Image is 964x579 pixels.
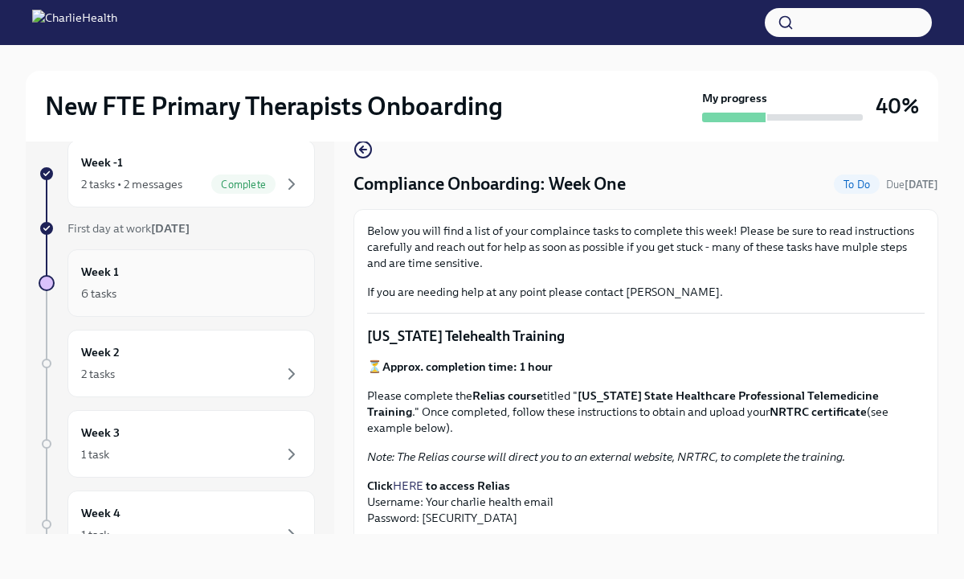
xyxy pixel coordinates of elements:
h2: New FTE Primary Therapists Onboarding [45,90,503,122]
p: Username: Your charlie health email Password: [SECURITY_DATA] [367,478,925,526]
span: First day at work [67,221,190,236]
a: Week 16 tasks [39,249,315,317]
h6: Week 4 [81,504,120,522]
h6: Week -1 [81,154,123,171]
div: 2 tasks • 2 messages [81,176,182,192]
img: CharlieHealth [32,10,117,35]
strong: Relias course [472,388,543,403]
a: HERE [393,478,423,493]
a: Week 31 task [39,410,315,478]
div: 2 tasks [81,366,115,382]
strong: Approx. completion time: 1 hour [382,359,553,374]
p: If you are needing help at any point please contact [PERSON_NAME]. [367,284,925,300]
h4: Compliance Onboarding: Week One [353,172,626,196]
strong: NRTRC certificate [770,404,867,419]
span: Complete [211,179,276,191]
p: [US_STATE] Telehealth Training [367,326,925,346]
div: 1 task [81,527,109,543]
div: 6 tasks [81,285,116,302]
h6: Week 1 [81,263,119,281]
div: 1 task [81,446,109,462]
strong: My progress [702,90,767,106]
a: Week 22 tasks [39,330,315,397]
h3: 40% [876,92,919,121]
em: Note: The Relias course will direct you to an external website, NRTRC, to complete the training. [367,450,845,464]
strong: [DATE] [905,179,938,191]
a: First day at work[DATE] [39,220,315,236]
strong: to access Relias [426,478,510,493]
strong: [US_STATE] State Healthcare Professional Telemedicine Training [367,388,879,419]
strong: Click [367,478,393,493]
span: To Do [834,179,880,191]
a: Week 41 task [39,491,315,558]
a: Week -12 tasks • 2 messagesComplete [39,140,315,207]
h6: Week 3 [81,424,120,441]
h6: Week 2 [81,343,120,361]
span: October 19th, 2025 08:00 [886,177,938,192]
span: Due [886,179,938,191]
p: ⏳ [367,359,925,375]
p: Below you will find a list of your complaince tasks to complete this week! Please be sure to read... [367,223,925,271]
p: Please complete the titled " ." Once completed, follow these instructions to obtain and upload yo... [367,388,925,436]
strong: [DATE] [151,221,190,236]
